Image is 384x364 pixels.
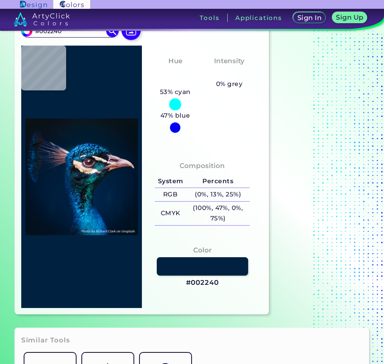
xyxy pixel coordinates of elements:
[25,50,138,304] img: img_pavlin.jpg
[214,55,245,67] h4: Intensity
[186,175,250,188] h5: Percents
[186,188,250,201] h5: (0%, 13%, 25%)
[155,207,186,220] h5: CMYK
[216,79,243,89] h5: 0% grey
[295,13,324,23] a: Sign In
[155,188,186,201] h5: RGB
[299,15,320,21] h5: Sign In
[153,68,198,87] h3: Cyan-Blue
[186,278,219,288] h3: #002240
[212,68,247,78] h3: Vibrant
[32,26,107,36] input: type color..
[168,55,182,67] h4: Hue
[157,87,194,97] h5: 53% cyan
[180,160,225,172] h4: Composition
[193,244,212,256] h4: Color
[157,110,193,121] h5: 47% blue
[338,14,362,20] h5: Sign Up
[334,13,366,23] a: Sign Up
[186,202,250,225] h5: (100%, 47%, 0%, 75%)
[21,336,70,345] h3: Similar Tools
[155,175,186,188] h5: System
[106,25,118,37] img: icon search
[235,15,282,21] h3: Applications
[200,15,219,21] h3: Tools
[20,1,47,8] img: ArtyClick Design logo
[14,12,70,26] img: logo_artyclick_colors_white.svg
